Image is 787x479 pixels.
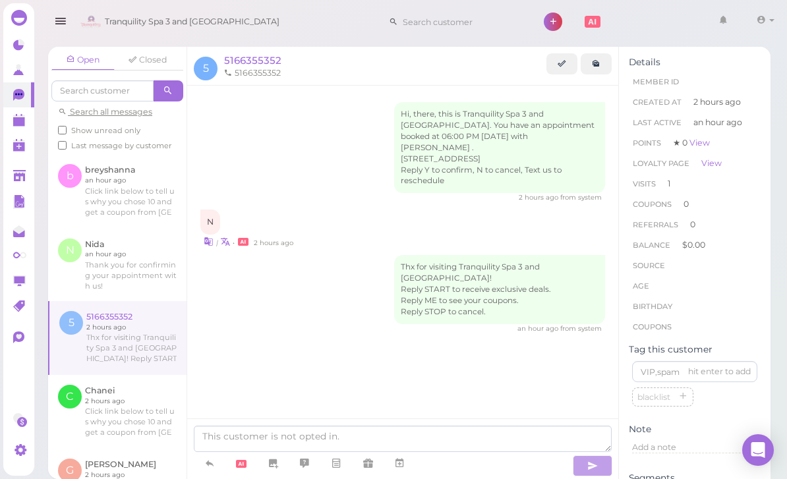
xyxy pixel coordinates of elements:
[742,434,774,466] div: Open Intercom Messenger
[254,239,293,247] span: 08/27/2025 05:35pm
[51,80,154,101] input: Search customer
[221,67,284,79] li: 5166355352
[58,107,152,117] a: Search all messages
[633,200,672,209] span: Coupons
[71,126,140,135] span: Show unread only
[633,179,656,188] span: Visits
[629,424,761,435] div: Note
[58,126,67,134] input: Show unread only
[693,117,742,128] span: an hour ago
[194,57,218,80] span: 5
[682,240,705,250] span: $0.00
[560,193,602,202] span: from system
[635,392,673,402] span: blacklist
[224,54,281,67] a: 5166355352
[633,240,672,250] span: Balance
[633,77,679,86] span: Member ID
[398,11,526,32] input: Search customer
[633,302,672,311] span: Birthday
[693,96,741,108] span: 2 hours ago
[51,50,115,70] a: Open
[701,158,722,168] a: View
[688,366,751,378] div: hit enter to add
[517,324,560,333] span: 08/27/2025 06:29pm
[216,239,218,247] i: |
[632,361,757,382] input: VIP,spam
[560,324,602,333] span: from system
[689,138,710,148] a: View
[633,322,672,331] span: Coupons
[633,220,678,229] span: Referrals
[116,50,179,70] a: Closed
[200,235,605,248] div: •
[633,118,682,127] span: Last Active
[394,102,605,194] div: Hi, there, this is Tranquility Spa 3 and [GEOGRAPHIC_DATA]. You have an appointment booked at 06:...
[71,141,172,150] span: Last message by customer
[105,3,279,40] span: Tranquility Spa 3 and [GEOGRAPHIC_DATA]
[200,210,220,235] div: N
[629,194,761,215] li: 0
[629,57,761,68] div: Details
[58,141,67,150] input: Last message by customer
[394,255,605,324] div: Thx for visiting Tranquility Spa 3 and [GEOGRAPHIC_DATA]! Reply START to receive exclusive deals....
[633,98,682,107] span: Created At
[633,281,649,291] span: age
[629,214,761,235] li: 0
[633,159,689,168] span: Loyalty page
[633,138,661,148] span: Points
[632,442,676,452] span: Add a note
[633,261,665,270] span: Source
[629,344,761,355] div: Tag this customer
[519,193,560,202] span: 08/27/2025 05:27pm
[673,138,710,148] span: ★ 0
[629,173,761,194] li: 1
